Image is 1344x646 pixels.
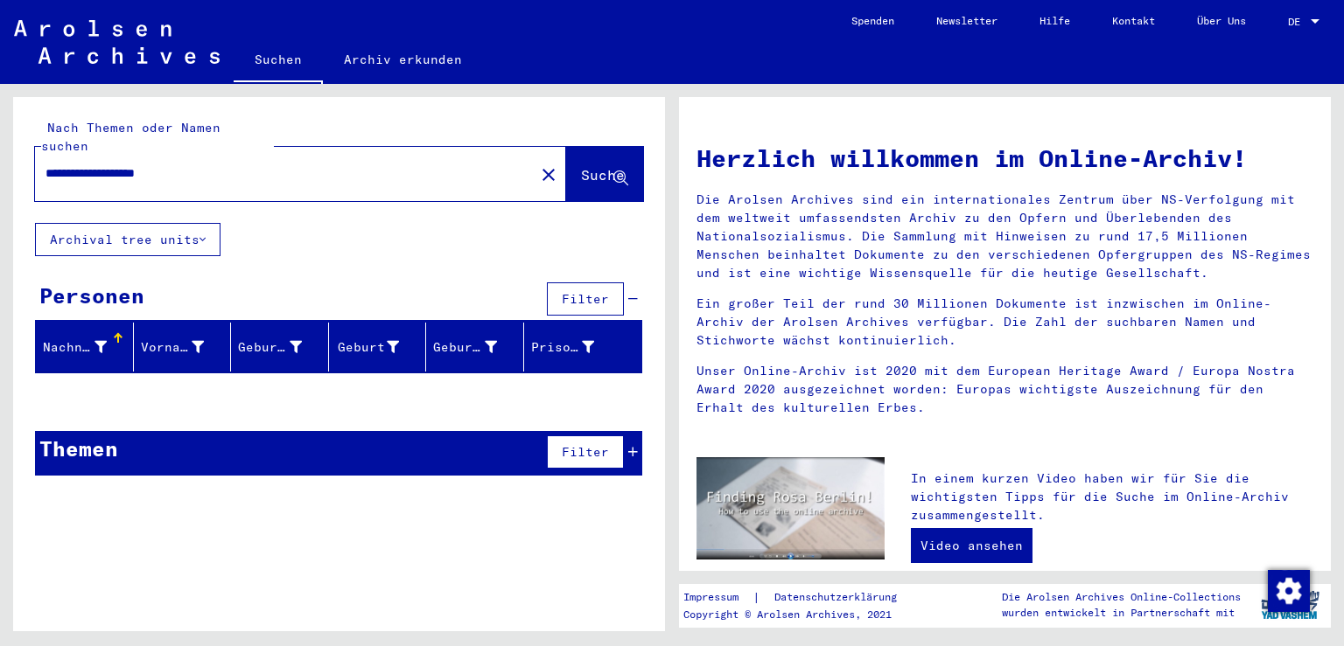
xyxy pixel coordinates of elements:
[696,457,885,559] img: video.jpg
[547,435,624,469] button: Filter
[531,156,566,191] button: Clear
[141,338,205,357] div: Vorname
[433,338,497,357] div: Geburtsdatum
[1257,583,1323,627] img: yv_logo.png
[911,469,1313,524] p: In einem kurzen Video haben wir für Sie die wichtigsten Tipps für die Suche im Online-Archiv zusa...
[531,333,621,361] div: Prisoner #
[238,338,302,357] div: Geburtsname
[911,528,1032,563] a: Video ansehen
[696,362,1313,417] p: Unser Online-Archiv ist 2020 mit dem European Heritage Award / Europa Nostra Award 2020 ausgezeic...
[524,323,642,372] mat-header-cell: Prisoner #
[1288,16,1307,28] span: DE
[426,323,524,372] mat-header-cell: Geburtsdatum
[238,333,328,361] div: Geburtsname
[39,433,118,464] div: Themen
[683,588,918,607] div: |
[35,223,220,256] button: Archival tree units
[231,323,329,372] mat-header-cell: Geburtsname
[696,295,1313,350] p: Ein großer Teil der rund 30 Millionen Dokumente ist inzwischen im Online-Archiv der Arolsen Archi...
[234,38,323,84] a: Suchen
[1002,605,1241,621] p: wurden entwickelt in Partnerschaft mit
[696,191,1313,282] p: Die Arolsen Archives sind ein internationales Zentrum über NS-Verfolgung mit dem weltweit umfasse...
[141,333,231,361] div: Vorname
[43,338,107,357] div: Nachname
[683,588,752,607] a: Impressum
[39,280,144,311] div: Personen
[696,140,1313,177] h1: Herzlich willkommen im Online-Archiv!
[336,338,400,357] div: Geburt‏
[433,333,523,361] div: Geburtsdatum
[562,444,609,460] span: Filter
[531,338,595,357] div: Prisoner #
[323,38,483,80] a: Archiv erkunden
[1268,570,1310,612] img: Zustimmung ändern
[134,323,232,372] mat-header-cell: Vorname
[43,333,133,361] div: Nachname
[14,20,220,64] img: Arolsen_neg.svg
[562,291,609,307] span: Filter
[581,166,625,184] span: Suche
[760,588,918,607] a: Datenschutzerklärung
[538,164,559,185] mat-icon: close
[41,120,220,154] mat-label: Nach Themen oder Namen suchen
[1002,589,1241,605] p: Die Arolsen Archives Online-Collections
[329,323,427,372] mat-header-cell: Geburt‏
[336,333,426,361] div: Geburt‏
[683,607,918,622] p: Copyright © Arolsen Archives, 2021
[36,323,134,372] mat-header-cell: Nachname
[547,282,624,316] button: Filter
[566,147,643,201] button: Suche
